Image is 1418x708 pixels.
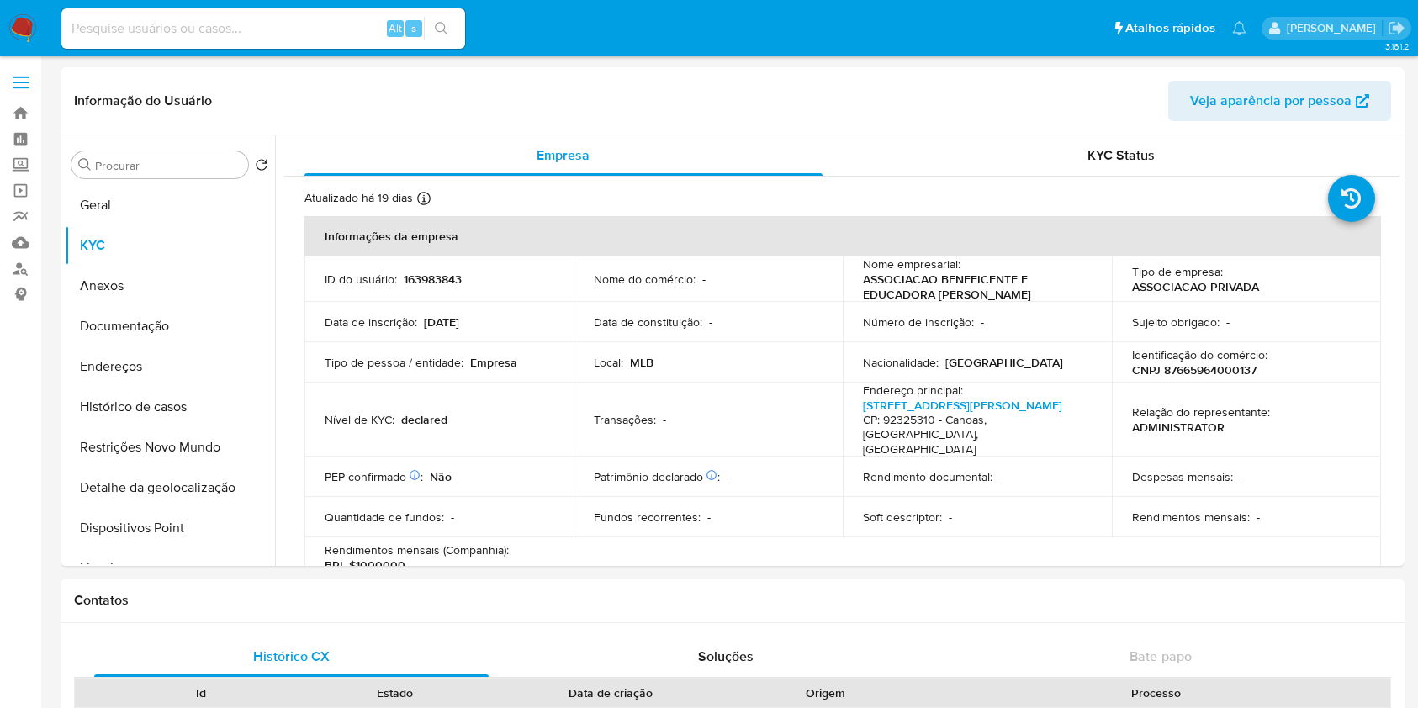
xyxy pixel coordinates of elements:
button: Veja aparência por pessoa [1168,81,1391,121]
span: Alt [389,20,402,36]
p: Sujeito obrigado : [1132,314,1220,330]
p: Nome empresarial : [863,256,960,272]
a: [STREET_ADDRESS][PERSON_NAME] [863,397,1062,414]
div: Origem [740,684,911,701]
p: ADMINISTRATOR [1132,420,1225,435]
p: Soft descriptor : [863,510,942,525]
p: - [451,510,454,525]
p: Rendimentos mensais : [1132,510,1250,525]
p: 163983843 [404,272,462,287]
p: ASSOCIACAO PRIVADA [1132,279,1259,294]
p: Relação do representante : [1132,404,1270,420]
a: Notificações [1232,21,1246,35]
p: lucas.barboza@mercadolivre.com [1287,20,1382,36]
span: s [411,20,416,36]
button: Detalhe da geolocalização [65,468,275,508]
button: Histórico de casos [65,387,275,427]
p: - [999,469,1003,484]
p: Nível de KYC : [325,412,394,427]
span: KYC Status [1087,145,1155,165]
button: Retornar ao pedido padrão [255,158,268,177]
p: ASSOCIACAO BENEFICENTE E EDUCADORA [PERSON_NAME] [863,272,1085,302]
a: Sair [1388,19,1405,37]
span: Soluções [698,647,754,666]
p: - [702,272,706,287]
p: Rendimentos mensais (Companhia) : [325,542,509,557]
p: BRL $1000000 [325,557,405,573]
th: Informações da empresa [304,216,1381,256]
h4: CP: 92325310 - Canoas, [GEOGRAPHIC_DATA], [GEOGRAPHIC_DATA] [863,413,1085,457]
p: Transações : [594,412,656,427]
h1: Contatos [74,592,1391,609]
p: Identificação do comércio : [1132,347,1267,362]
div: Data de criação [504,684,717,701]
p: Número de inscrição : [863,314,974,330]
p: ID do usuário : [325,272,397,287]
span: Bate-papo [1130,647,1192,666]
p: Local : [594,355,623,370]
p: Empresa [470,355,517,370]
p: [GEOGRAPHIC_DATA] [945,355,1063,370]
button: Lista Interna [65,548,275,589]
p: Despesas mensais : [1132,469,1233,484]
p: - [709,314,712,330]
p: declared [401,412,447,427]
button: Restrições Novo Mundo [65,427,275,468]
button: Endereços [65,346,275,387]
p: Patrimônio declarado : [594,469,720,484]
p: CNPJ 87665964000137 [1132,362,1257,378]
span: Atalhos rápidos [1125,19,1215,37]
p: - [727,469,730,484]
p: - [1257,510,1260,525]
p: Tipo de empresa : [1132,264,1223,279]
p: PEP confirmado : [325,469,423,484]
p: - [1240,469,1243,484]
span: Veja aparência por pessoa [1190,81,1352,121]
p: Quantidade de fundos : [325,510,444,525]
div: Processo [934,684,1378,701]
button: Geral [65,185,275,225]
button: Procurar [78,158,92,172]
p: Data de constituição : [594,314,702,330]
p: - [1226,314,1230,330]
p: Não [430,469,452,484]
p: - [949,510,952,525]
div: Id [116,684,287,701]
p: Nome do comércio : [594,272,696,287]
button: KYC [65,225,275,266]
p: Data de inscrição : [325,314,417,330]
p: MLB [630,355,653,370]
p: Tipo de pessoa / entidade : [325,355,463,370]
p: Nacionalidade : [863,355,939,370]
input: Pesquise usuários ou casos... [61,18,465,40]
h1: Informação do Usuário [74,92,212,109]
button: Documentação [65,306,275,346]
p: Rendimento documental : [863,469,992,484]
p: Fundos recorrentes : [594,510,701,525]
p: - [981,314,984,330]
button: Dispositivos Point [65,508,275,548]
p: - [663,412,666,427]
span: Histórico CX [253,647,330,666]
span: Empresa [537,145,590,165]
p: Endereço principal : [863,383,963,398]
p: - [707,510,711,525]
div: Estado [310,684,481,701]
input: Procurar [95,158,241,173]
p: Atualizado há 19 dias [304,190,413,206]
button: Anexos [65,266,275,306]
p: [DATE] [424,314,459,330]
button: search-icon [424,17,458,40]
